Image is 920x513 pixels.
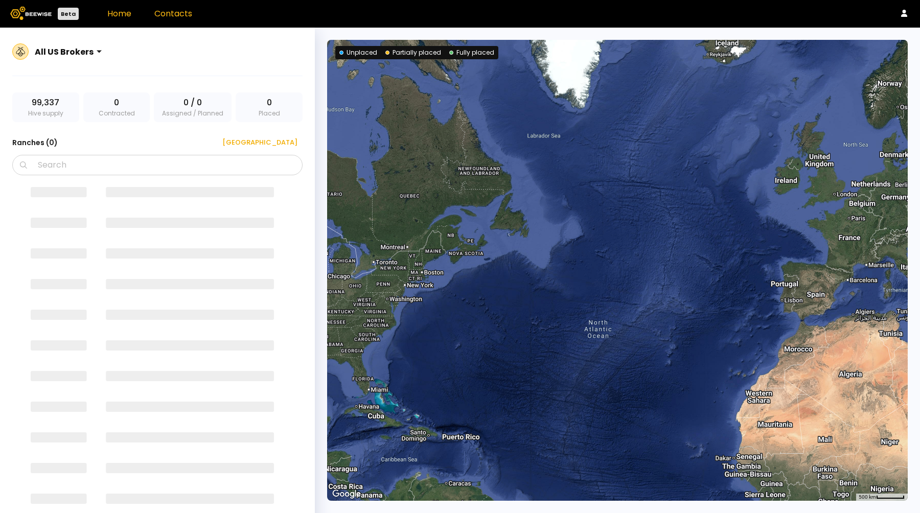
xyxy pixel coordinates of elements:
[210,134,303,151] button: [GEOGRAPHIC_DATA]
[267,97,272,109] span: 0
[35,45,94,58] div: All US Brokers
[385,48,441,57] div: Partially placed
[12,92,79,122] div: Hive supply
[107,8,131,19] a: Home
[330,487,363,501] img: Google
[10,7,52,20] img: Beewise logo
[58,8,79,20] div: Beta
[83,92,150,122] div: Contracted
[856,494,908,501] button: Map scale: 500 km per 52 pixels
[236,92,303,122] div: Placed
[12,135,58,150] h3: Ranches ( 0 )
[339,48,377,57] div: Unplaced
[449,48,494,57] div: Fully placed
[32,97,59,109] span: 99,337
[154,8,192,19] a: Contacts
[859,494,876,500] span: 500 km
[215,137,297,148] div: [GEOGRAPHIC_DATA]
[183,97,202,109] span: 0 / 0
[154,92,232,122] div: Assigned / Planned
[330,487,363,501] a: Open this area in Google Maps (opens a new window)
[114,97,119,109] span: 0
